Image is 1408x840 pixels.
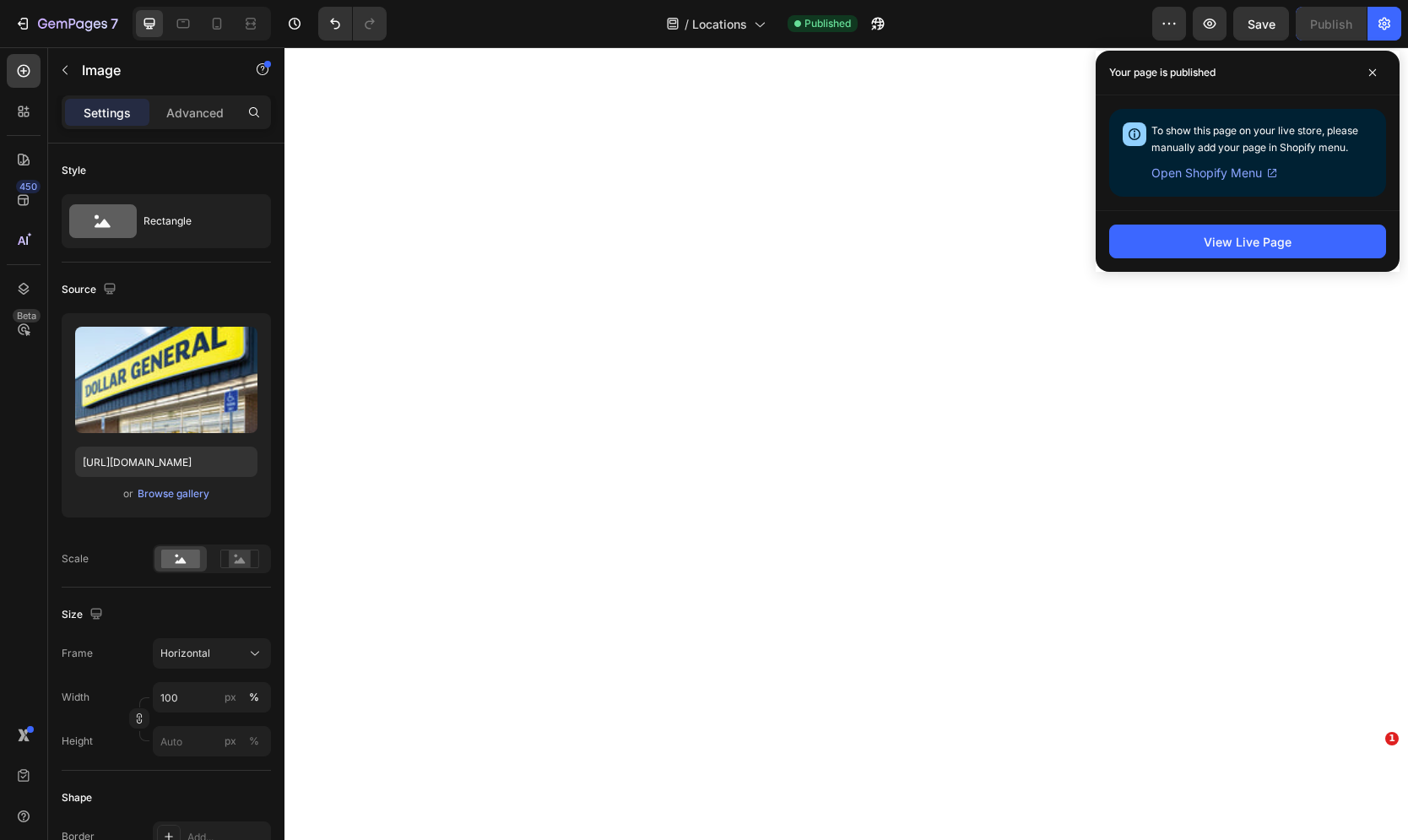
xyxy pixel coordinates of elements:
[1204,233,1292,251] div: View Live Page
[62,790,92,805] div: Shape
[153,638,271,669] button: Horizontal
[244,687,264,707] button: px
[1109,225,1386,258] button: View Live Page
[1151,124,1358,154] span: To show this page on your live store, please manually add your page in Shopify menu.
[84,104,131,122] p: Settings
[1385,732,1399,745] span: 1
[62,646,93,661] label: Frame
[685,15,689,33] span: /
[62,551,89,566] div: Scale
[153,682,271,713] input: px%
[13,309,41,322] div: Beta
[249,734,259,749] div: %
[166,104,224,122] p: Advanced
[62,604,106,626] div: Size
[1109,64,1216,81] p: Your page is published
[75,447,257,477] input: https://example.com/image.jpg
[244,731,264,751] button: px
[318,7,387,41] div: Undo/Redo
[137,485,210,502] button: Browse gallery
[153,726,271,756] input: px%
[804,16,851,31] span: Published
[249,690,259,705] div: %
[1296,7,1367,41] button: Publish
[692,15,747,33] span: Locations
[1233,7,1289,41] button: Save
[1151,163,1262,183] span: Open Shopify Menu
[225,690,236,705] div: px
[123,484,133,504] span: or
[220,687,241,707] button: %
[225,734,236,749] div: px
[1248,17,1275,31] span: Save
[75,327,257,433] img: preview-image
[1310,15,1352,33] div: Publish
[62,734,93,749] label: Height
[16,180,41,193] div: 450
[284,47,1408,840] iframe: Design area
[7,7,126,41] button: 7
[1351,757,1391,798] iframe: Intercom live chat
[160,646,210,661] span: Horizontal
[138,486,209,501] div: Browse gallery
[220,731,241,751] button: %
[62,279,120,301] div: Source
[62,690,89,705] label: Width
[62,163,86,178] div: Style
[111,14,118,34] p: 7
[82,60,225,80] p: Image
[144,202,246,241] div: Rectangle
